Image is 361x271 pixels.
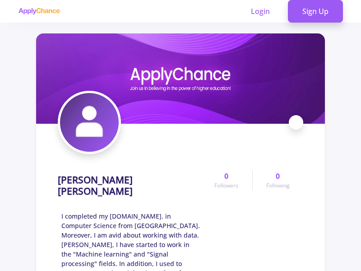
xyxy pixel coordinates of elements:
img: Omid Reza Heidaricover image [36,33,325,124]
h1: [PERSON_NAME] [PERSON_NAME] [58,174,201,197]
img: Omid Reza Heidariavatar [60,93,119,152]
span: Following [266,182,290,190]
img: applychance logo text only [18,8,60,15]
span: 0 [224,171,228,182]
a: 0Followers [201,171,252,190]
span: 0 [276,171,280,182]
a: 0Following [252,171,303,190]
span: Followers [214,182,238,190]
